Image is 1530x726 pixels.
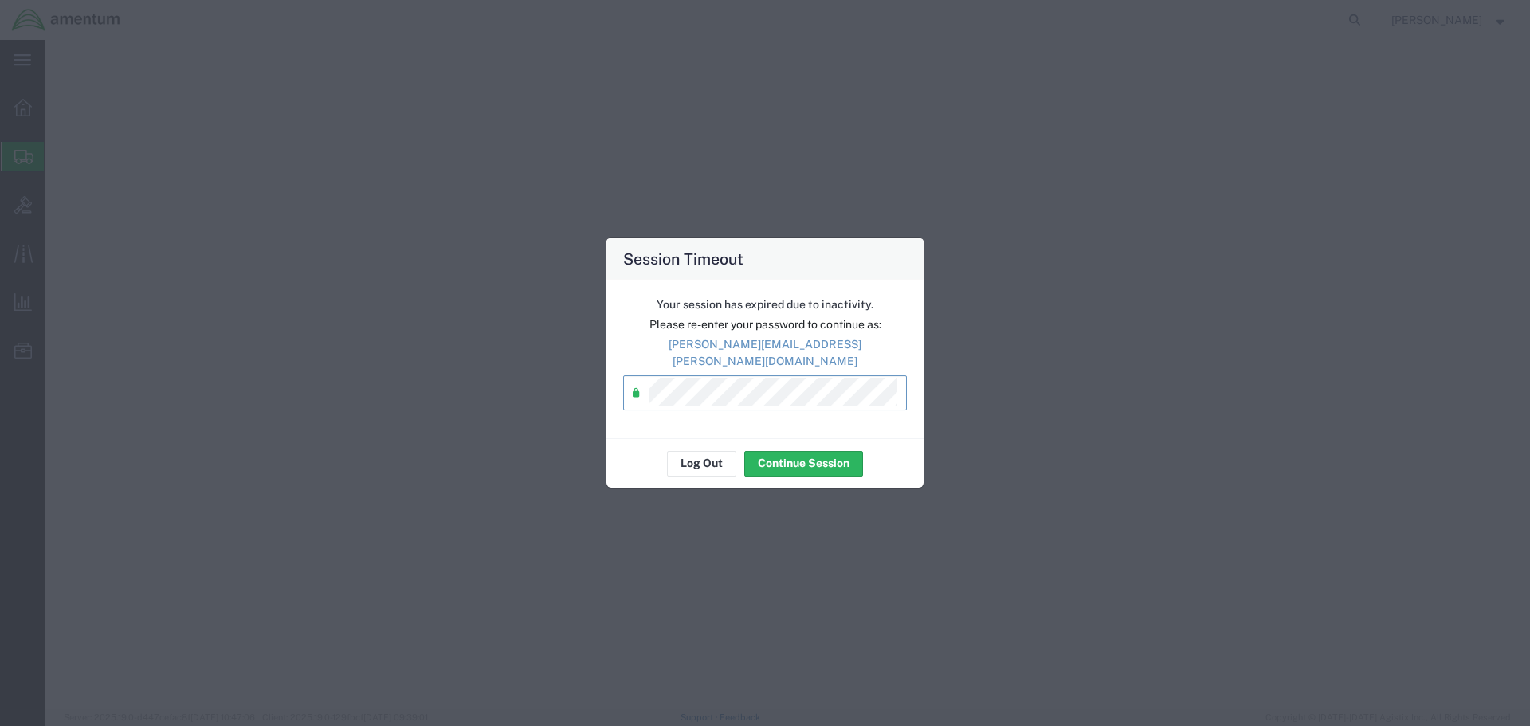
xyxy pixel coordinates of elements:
[623,247,743,270] h4: Session Timeout
[623,296,907,313] p: Your session has expired due to inactivity.
[744,451,863,477] button: Continue Session
[623,316,907,333] p: Please re-enter your password to continue as:
[667,451,736,477] button: Log Out
[623,336,907,370] p: [PERSON_NAME][EMAIL_ADDRESS][PERSON_NAME][DOMAIN_NAME]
